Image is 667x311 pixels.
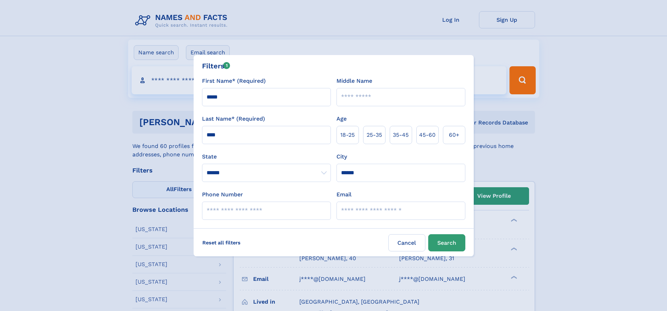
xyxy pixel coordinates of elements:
[336,115,347,123] label: Age
[367,131,382,139] span: 25‑35
[202,77,266,85] label: First Name* (Required)
[428,234,465,251] button: Search
[202,115,265,123] label: Last Name* (Required)
[336,77,372,85] label: Middle Name
[340,131,355,139] span: 18‑25
[419,131,436,139] span: 45‑60
[202,190,243,199] label: Phone Number
[202,61,230,71] div: Filters
[449,131,459,139] span: 60+
[388,234,425,251] label: Cancel
[336,190,352,199] label: Email
[393,131,409,139] span: 35‑45
[336,153,347,161] label: City
[202,153,331,161] label: State
[198,234,245,251] label: Reset all filters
